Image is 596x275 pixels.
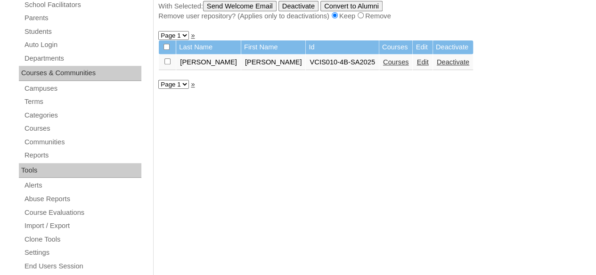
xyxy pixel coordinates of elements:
a: Clone Tools [24,234,141,245]
a: Students [24,26,141,38]
td: Deactivate [433,40,473,54]
td: [PERSON_NAME] [176,55,241,71]
div: With Selected: [158,1,587,21]
a: Import / Export [24,220,141,232]
a: Parents [24,12,141,24]
a: Deactivate [437,58,469,66]
a: Alerts [24,180,141,191]
td: Last Name [176,40,241,54]
a: Reports [24,149,141,161]
a: Departments [24,53,141,64]
input: Send Welcome Email [203,1,277,11]
input: Deactivate [278,1,318,11]
td: Edit [413,40,432,54]
a: Courses [24,123,141,134]
div: Courses & Communities [19,66,141,81]
a: Course Evaluations [24,207,141,219]
td: First Name [241,40,306,54]
a: » [191,80,195,88]
a: Communities [24,136,141,148]
a: Campuses [24,83,141,94]
td: Courses [379,40,413,54]
div: Remove user repository? (Applies only to deactivations) Keep Remove [158,11,587,21]
a: Terms [24,96,141,108]
div: Tools [19,163,141,178]
a: Courses [383,58,409,66]
input: Convert to Alumni [320,1,383,11]
a: Abuse Reports [24,193,141,205]
a: End Users Session [24,260,141,272]
a: » [191,31,195,39]
a: Edit [416,58,428,66]
a: Settings [24,247,141,259]
a: Auto Login [24,39,141,51]
td: Id [306,40,379,54]
td: [PERSON_NAME] [241,55,306,71]
td: VCIS010-4B-SA2025 [306,55,379,71]
a: Categories [24,110,141,121]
